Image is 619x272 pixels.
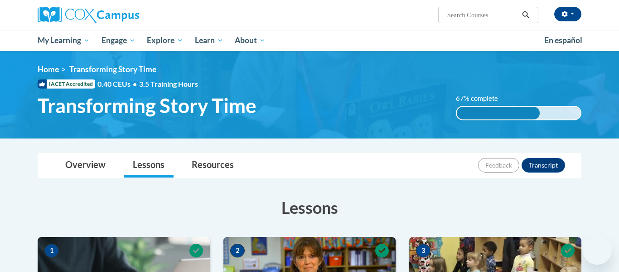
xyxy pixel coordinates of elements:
[446,10,519,20] input: Search Courses
[96,30,141,51] a: Engage
[124,153,174,178] a: Lessons
[235,35,266,46] span: About
[38,35,90,46] span: My Learning
[97,79,139,89] span: 0.40 CEUs
[456,94,508,104] label: 67% complete
[538,31,588,50] a: En español
[457,107,540,119] div: 67% complete
[38,94,256,118] span: Transforming Story Time
[478,158,519,173] button: Feedback
[32,30,96,51] a: My Learning
[183,153,243,178] a: Resources
[416,244,430,257] span: 3
[102,35,135,46] span: Engage
[147,35,183,46] span: Explore
[44,244,59,257] span: 1
[38,64,59,74] a: Home
[56,153,115,178] a: Overview
[38,196,581,219] h3: Lessons
[230,244,245,257] span: 2
[519,10,532,20] button: Search
[189,30,229,51] a: Learn
[141,30,189,51] a: Explore
[38,7,210,23] a: Cox Campus
[554,7,581,21] button: Account Settings
[522,158,565,173] button: Transcript
[69,64,156,74] span: Transforming Story Time
[38,7,139,23] img: Cox Campus
[195,35,223,46] span: Learn
[583,236,612,265] iframe: Button to launch messaging window
[229,30,272,51] a: About
[38,79,95,89] span: IACET Accredited
[133,79,137,88] span: •
[544,35,582,45] span: En español
[139,79,198,88] span: 3.5 Training Hours
[24,30,595,51] div: Main menu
